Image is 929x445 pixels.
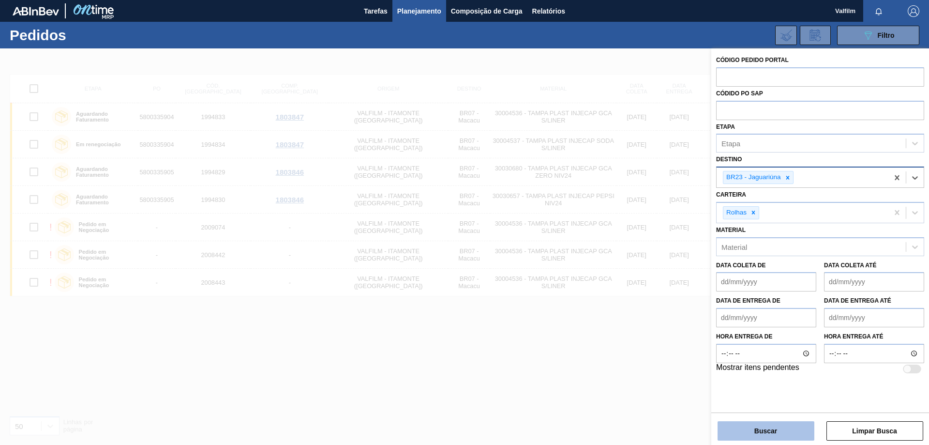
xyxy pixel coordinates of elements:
[878,31,895,39] span: Filtro
[723,207,748,219] div: Rolhas
[716,363,799,375] label: Mostrar itens pendentes
[908,5,919,17] img: Logout
[716,297,780,304] label: Data de Entrega de
[364,5,388,17] span: Tarefas
[824,272,924,292] input: dd/mm/yyyy
[716,227,746,233] label: Material
[451,5,523,17] span: Composição de Carga
[721,139,740,148] div: Etapa
[532,5,565,17] span: Relatórios
[800,26,831,45] div: Solicitação de Revisão de Pedidos
[824,330,924,344] label: Hora entrega até
[13,7,59,15] img: TNhmsLtSVTkK8tSr43FrP2fwEKptu5GPRR3wAAAABJRU5ErkJggg==
[716,262,765,269] label: Data coleta de
[716,272,816,292] input: dd/mm/yyyy
[824,297,891,304] label: Data de Entrega até
[863,4,894,18] button: Notificações
[10,30,154,41] h1: Pedidos
[723,171,782,184] div: BR23 - Jaguariúna
[716,191,746,198] label: Carteira
[824,262,876,269] label: Data coleta até
[721,243,747,251] div: Material
[716,330,816,344] label: Hora entrega de
[716,123,735,130] label: Etapa
[397,5,441,17] span: Planejamento
[824,308,924,327] input: dd/mm/yyyy
[716,57,789,63] label: Código Pedido Portal
[716,308,816,327] input: dd/mm/yyyy
[716,156,742,163] label: Destino
[716,90,763,97] label: Códido PO SAP
[775,26,797,45] div: Importar Negociações dos Pedidos
[837,26,919,45] button: Filtro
